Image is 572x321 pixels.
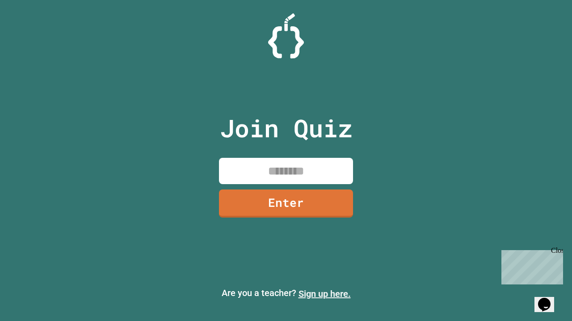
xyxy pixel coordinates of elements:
img: Logo.svg [268,13,304,58]
p: Are you a teacher? [7,286,565,300]
p: Join Quiz [220,110,353,147]
iframe: chat widget [534,285,563,312]
div: Chat with us now!Close [4,4,62,57]
a: Sign up here. [299,288,351,299]
iframe: chat widget [498,247,563,284]
a: Enter [219,189,353,218]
